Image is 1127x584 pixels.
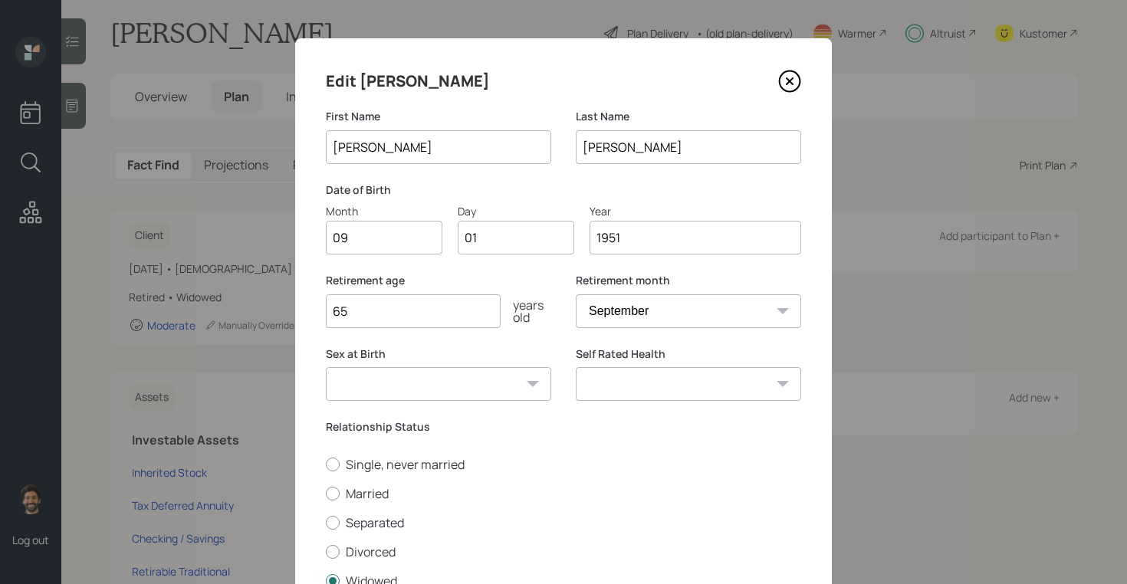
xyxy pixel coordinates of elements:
label: Last Name [576,109,801,124]
div: years old [501,299,551,323]
label: Divorced [326,543,801,560]
label: Sex at Birth [326,346,551,362]
label: Self Rated Health [576,346,801,362]
label: Single, never married [326,456,801,473]
h4: Edit [PERSON_NAME] [326,69,490,94]
label: Married [326,485,801,502]
input: Year [590,221,801,254]
label: Retirement month [576,273,801,288]
label: Relationship Status [326,419,801,435]
input: Month [326,221,442,254]
label: Date of Birth [326,182,801,198]
label: Separated [326,514,801,531]
div: Month [326,203,442,219]
label: First Name [326,109,551,124]
div: Day [458,203,574,219]
div: Year [590,203,801,219]
input: Day [458,221,574,254]
label: Retirement age [326,273,551,288]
